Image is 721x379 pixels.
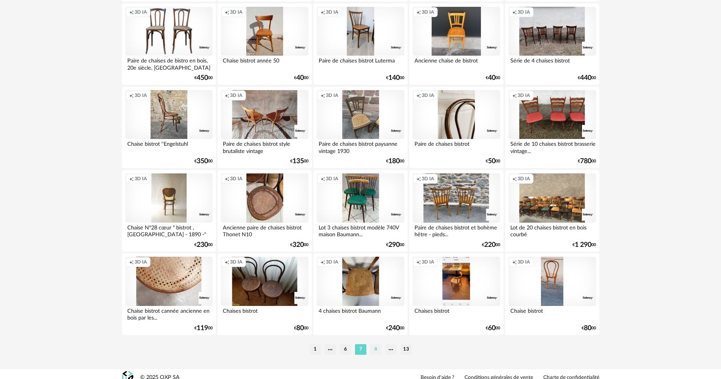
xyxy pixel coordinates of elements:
span: Creation icon [129,259,134,265]
span: 3D IA [230,176,242,182]
div: Chaise N°28 cœur " bistrot , [GEOGRAPHIC_DATA] - 1890 -" [125,223,213,238]
a: Creation icon 3D IA Paire de chaises bistrot et bohème hêtre - pieds... €22000 [409,170,503,252]
li: 6 [340,344,351,355]
span: 3D IA [135,176,147,182]
span: 3D IA [230,9,242,15]
span: 80 [296,326,304,331]
span: 3D IA [326,92,338,98]
li: 1 [310,344,321,355]
div: € 00 [572,242,596,248]
span: Creation icon [129,176,134,182]
a: Creation icon 3D IA Chaise bistrot cannée ancienne en bois par les... €11900 [122,253,216,335]
span: 220 [484,242,496,248]
span: 350 [197,159,208,164]
div: € 00 [578,75,596,81]
div: Chaise bistrot cannée ancienne en bois par les... [125,306,213,321]
div: Série de 10 chaises bistrot brasserie vintage... [508,139,596,154]
span: Creation icon [321,259,325,265]
span: Creation icon [225,176,229,182]
span: 780 [580,159,591,164]
span: 40 [296,75,304,81]
div: Ancienne paire de chaises bistrot Thonet N10 [221,223,308,238]
span: 3D IA [518,259,530,265]
a: Creation icon 3D IA Paire de chaises bistrot paysanne vintage 1930 €18000 [313,87,407,168]
span: 119 [197,326,208,331]
span: Creation icon [225,9,229,15]
span: 3D IA [326,176,338,182]
div: € 00 [294,75,308,81]
span: 3D IA [135,9,147,15]
span: Creation icon [129,92,134,98]
div: Chaises bistrot [221,306,308,321]
span: 3D IA [326,259,338,265]
a: Creation icon 3D IA Paire de chaises bistrot Luterma €14000 [313,3,407,85]
a: Creation icon 3D IA 4 chaises bistrot Baumann €24000 [313,253,407,335]
span: Creation icon [416,259,421,265]
a: Creation icon 3D IA Série de 10 chaises bistrot brasserie vintage... €78000 [505,87,599,168]
span: 290 [388,242,400,248]
div: Paire de chaises bistrot et bohème hêtre - pieds... [413,223,500,238]
span: 50 [488,159,496,164]
span: 3D IA [518,9,530,15]
a: Creation icon 3D IA Lot 3 chaises bistrot modèle 740V maison Baumann... €29000 [313,170,407,252]
div: € 00 [582,326,596,331]
div: € 00 [386,75,404,81]
div: Chaise bistrot [508,306,596,321]
div: € 00 [486,75,500,81]
div: € 00 [386,326,404,331]
div: Paire de chaises bistrot [413,139,500,154]
div: € 00 [194,242,213,248]
div: 4 chaises bistrot Baumann [317,306,404,321]
span: 3D IA [135,259,147,265]
span: 40 [488,75,496,81]
div: € 00 [294,326,308,331]
a: Creation icon 3D IA Chaise bistrot année 50 €4000 [217,3,311,85]
span: 3D IA [518,92,530,98]
a: Creation icon 3D IA Chaises bistrot €6000 [409,253,503,335]
div: € 00 [482,242,500,248]
span: 135 [292,159,304,164]
span: 320 [292,242,304,248]
span: 3D IA [422,92,434,98]
a: Creation icon 3D IA Paire de chaises bistrot €5000 [409,87,503,168]
span: Creation icon [416,9,421,15]
span: Creation icon [512,92,517,98]
span: 3D IA [422,9,434,15]
div: € 00 [194,326,213,331]
span: Creation icon [321,176,325,182]
div: € 00 [578,159,596,164]
a: Creation icon 3D IA Ancienne chaise de bistrot €4000 [409,3,503,85]
a: Creation icon 3D IA Paire de chaises bistrot style brutaliste vintage €13500 [217,87,311,168]
a: Creation icon 3D IA Ancienne paire de chaises bistrot Thonet N10 €32000 [217,170,311,252]
a: Creation icon 3D IA Chaise N°28 cœur " bistrot , [GEOGRAPHIC_DATA] - 1890 -" €23000 [122,170,216,252]
div: € 00 [290,242,308,248]
a: Creation icon 3D IA Lot de 20 chaises bistrot en bois courbé €1 29000 [505,170,599,252]
span: Creation icon [321,9,325,15]
span: Creation icon [321,92,325,98]
span: 3D IA [230,92,242,98]
div: € 00 [386,159,404,164]
div: € 00 [486,326,500,331]
a: Creation icon 3D IA Chaises bistrot €8000 [217,253,311,335]
li: 8 [370,344,382,355]
div: Lot de 20 chaises bistrot en bois courbé [508,223,596,238]
a: Creation icon 3D IA Chaise bistrot €8000 [505,253,599,335]
div: € 00 [290,159,308,164]
div: Paire de chaises bistrot paysanne vintage 1930 [317,139,404,154]
span: 440 [580,75,591,81]
span: 3D IA [135,92,147,98]
a: Creation icon 3D IA Paire de chaises de bistro en bois, 20e siècle, [GEOGRAPHIC_DATA] €45000 [122,3,216,85]
span: 3D IA [422,259,434,265]
div: € 00 [194,75,213,81]
div: Chaises bistrot [413,306,500,321]
div: € 00 [194,159,213,164]
span: 60 [488,326,496,331]
li: 7 [355,344,366,355]
span: Creation icon [512,176,517,182]
span: 140 [388,75,400,81]
a: Creation icon 3D IA Chaise bistrot ''Engelstuhl €35000 [122,87,216,168]
span: 80 [584,326,591,331]
li: 13 [400,344,412,355]
span: Creation icon [129,9,134,15]
span: 1 290 [575,242,591,248]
